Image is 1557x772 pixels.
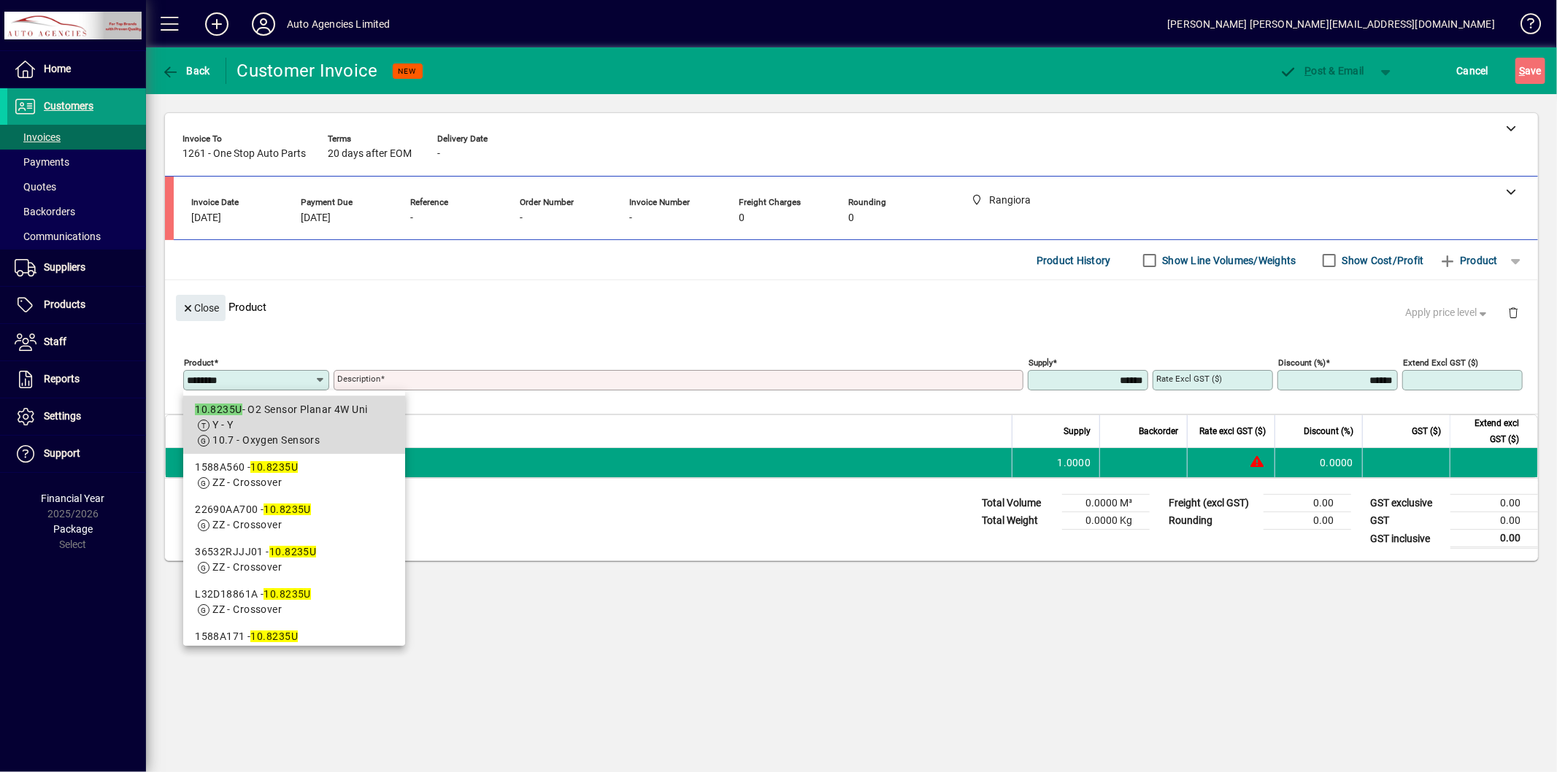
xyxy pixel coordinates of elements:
[410,212,413,224] span: -
[1139,423,1178,439] span: Backorder
[1275,448,1362,477] td: 0.0000
[7,125,146,150] a: Invoices
[1167,12,1495,36] div: [PERSON_NAME] [PERSON_NAME][EMAIL_ADDRESS][DOMAIN_NAME]
[1363,530,1450,548] td: GST inclusive
[1058,455,1091,470] span: 1.0000
[195,502,393,517] div: 22690AA700 -
[158,58,214,84] button: Back
[15,131,61,143] span: Invoices
[1496,306,1531,319] app-page-header-button: Delete
[1031,247,1117,274] button: Product History
[250,461,298,473] em: 10.8235U
[53,523,93,535] span: Package
[1515,58,1545,84] button: Save
[195,544,393,560] div: 36532RJJJ01 -
[1264,512,1351,530] td: 0.00
[629,212,632,224] span: -
[191,212,221,224] span: [DATE]
[212,519,282,530] span: ZZ - Crossover
[212,561,282,573] span: ZZ - Crossover
[264,503,311,515] em: 10.8235U
[1450,530,1538,548] td: 0.00
[1403,358,1478,368] mat-label: Extend excl GST ($)
[7,436,146,472] a: Support
[437,148,440,160] span: -
[7,250,146,286] a: Suppliers
[44,63,71,74] span: Home
[183,581,405,623] mat-option: L32D18861A - 10.8235U
[1161,495,1264,512] td: Freight (excl GST)
[1363,495,1450,512] td: GST exclusive
[7,174,146,199] a: Quotes
[182,148,306,160] span: 1261 - One Stop Auto Parts
[1457,59,1489,82] span: Cancel
[44,373,80,385] span: Reports
[15,231,101,242] span: Communications
[7,150,146,174] a: Payments
[287,12,391,36] div: Auto Agencies Limited
[1280,65,1364,77] span: ost & Email
[195,460,393,475] div: 1588A560 -
[1264,495,1351,512] td: 0.00
[44,410,81,422] span: Settings
[193,11,240,37] button: Add
[399,66,417,76] span: NEW
[1412,423,1441,439] span: GST ($)
[264,588,311,600] em: 10.8235U
[146,58,226,84] app-page-header-button: Back
[974,495,1062,512] td: Total Volume
[739,212,745,224] span: 0
[1496,295,1531,330] button: Delete
[15,181,56,193] span: Quotes
[1160,253,1296,268] label: Show Line Volumes/Weights
[1278,358,1326,368] mat-label: Discount (%)
[7,398,146,435] a: Settings
[1304,423,1353,439] span: Discount (%)
[7,51,146,88] a: Home
[1062,512,1150,530] td: 0.0000 Kg
[1156,374,1222,384] mat-label: Rate excl GST ($)
[240,11,287,37] button: Profile
[212,476,282,488] span: ZZ - Crossover
[7,324,146,360] a: Staff
[184,358,214,368] mat-label: Product
[337,374,380,384] mat-label: Description
[1064,423,1091,439] span: Supply
[1272,58,1372,84] button: Post & Email
[1161,512,1264,530] td: Rounding
[1519,59,1542,82] span: ave
[44,447,80,459] span: Support
[195,404,242,415] em: 10.8235U
[44,261,85,273] span: Suppliers
[520,212,523,224] span: -
[7,224,146,249] a: Communications
[974,512,1062,530] td: Total Weight
[44,336,66,347] span: Staff
[182,296,220,320] span: Close
[1305,65,1312,77] span: P
[183,454,405,496] mat-option: 1588A560 - 10.8235U
[212,419,233,431] span: Y - Y
[183,396,405,454] mat-option: 10.8235U - O2 Sensor Planar 4W Uni
[172,301,229,314] app-page-header-button: Close
[183,496,405,539] mat-option: 22690AA700 - 10.8235U
[183,623,405,665] mat-option: 1588A171 - 10.8235U
[161,65,210,77] span: Back
[212,434,320,446] span: 10.7 - Oxygen Sensors
[15,156,69,168] span: Payments
[237,59,378,82] div: Customer Invoice
[1029,358,1053,368] mat-label: Supply
[7,287,146,323] a: Products
[328,148,412,160] span: 20 days after EOM
[44,100,93,112] span: Customers
[42,493,105,504] span: Financial Year
[1519,65,1525,77] span: S
[195,402,393,417] div: - O2 Sensor Planar 4W Uni
[44,298,85,310] span: Products
[1459,415,1519,447] span: Extend excl GST ($)
[1363,512,1450,530] td: GST
[183,539,405,581] mat-option: 36532RJJJ01 - 10.8235U
[195,629,393,644] div: 1588A171 -
[301,212,331,224] span: [DATE]
[1453,58,1493,84] button: Cancel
